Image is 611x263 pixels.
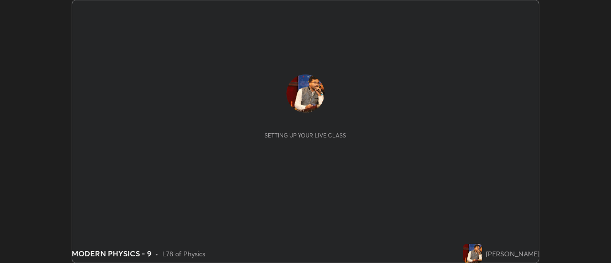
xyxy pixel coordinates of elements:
img: f927825f111f48af9dbf922a2957019a.jpg [463,244,482,263]
div: L78 of Physics [162,249,205,259]
div: Setting up your live class [264,132,346,139]
div: [PERSON_NAME] [486,249,539,259]
div: • [155,249,158,259]
div: MODERN PHYSICS - 9 [72,248,151,259]
img: f927825f111f48af9dbf922a2957019a.jpg [286,74,325,113]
